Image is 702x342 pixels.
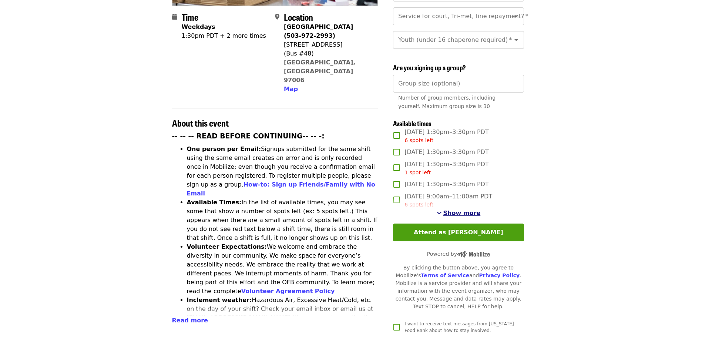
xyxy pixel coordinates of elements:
[421,272,469,278] a: Terms of Service
[393,75,524,93] input: [object Object]
[443,209,481,217] span: Show more
[404,160,488,177] span: [DATE] 1:30pm–3:30pm PDT
[457,251,490,258] img: Powered by Mobilize
[511,35,521,45] button: Open
[172,316,208,325] button: Read more
[182,31,266,40] div: 1:30pm PDT + 2 more times
[182,10,198,23] span: Time
[187,145,378,198] li: Signups submitted for the same shift using the same email creates an error and is only recorded o...
[187,198,378,242] li: In the list of available times, you may see some that show a number of spots left (ex: 5 spots le...
[187,199,242,206] strong: Available Times:
[284,49,372,58] div: (Bus #48)
[172,317,208,324] span: Read more
[393,264,524,311] div: By clicking the button above, you agree to Mobilize's and . Mobilize is a service provider and wi...
[275,13,279,20] i: map-marker-alt icon
[284,59,356,84] a: [GEOGRAPHIC_DATA], [GEOGRAPHIC_DATA] 97006
[172,13,177,20] i: calendar icon
[404,321,514,333] span: I want to receive text messages from [US_STATE] Food Bank about how to stay involved.
[404,202,433,208] span: 6 spots left
[187,145,261,152] strong: One person per Email:
[393,224,524,241] button: Attend as [PERSON_NAME]
[398,95,496,109] span: Number of group members, including yourself. Maximum group size is 30
[479,272,520,278] a: Privacy Policy
[404,137,433,143] span: 6 spots left
[284,85,298,94] button: Map
[437,209,481,218] button: See more timeslots
[187,296,378,340] li: Hazardous Air, Excessive Heat/Cold, etc. on the day of your shift? Check your email inbox or emai...
[182,23,215,30] strong: Weekdays
[241,288,335,295] a: Volunteer Agreement Policy
[284,40,372,49] div: [STREET_ADDRESS]
[404,180,488,189] span: [DATE] 1:30pm–3:30pm PDT
[187,296,252,304] strong: Inclement weather:
[393,118,431,128] span: Available times
[284,23,353,39] strong: [GEOGRAPHIC_DATA] (503-972-2993)
[404,128,488,144] span: [DATE] 1:30pm–3:30pm PDT
[284,85,298,93] span: Map
[187,242,378,296] li: We welcome and embrace the diversity in our community. We make space for everyone’s accessibility...
[187,243,267,250] strong: Volunteer Expectations:
[404,170,431,175] span: 1 spot left
[393,63,466,72] span: Are you signing up a group?
[187,181,376,197] a: How-to: Sign up Friends/Family with No Email
[172,116,229,129] span: About this event
[427,251,490,257] span: Powered by
[404,148,488,157] span: [DATE] 1:30pm–3:30pm PDT
[172,132,325,140] strong: -- -- -- READ BEFORE CONTINUING-- -- -:
[511,11,521,21] button: Open
[284,10,313,23] span: Location
[404,192,492,209] span: [DATE] 9:00am–11:00am PDT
